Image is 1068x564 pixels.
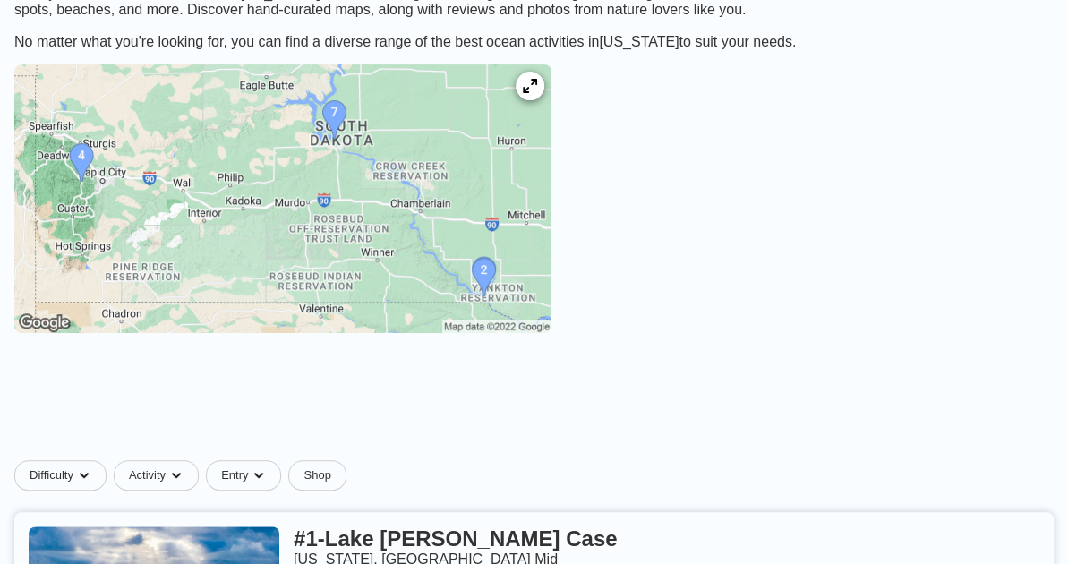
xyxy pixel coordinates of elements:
iframe: Advertisement [100,365,969,446]
img: South Dakota dive site map [14,64,551,333]
span: Entry [221,468,248,483]
button: Activitydropdown caret [114,460,206,491]
button: Entrydropdown caret [206,460,288,491]
button: Difficultydropdown caret [14,460,114,491]
span: Activity [129,468,166,483]
a: Shop [288,460,346,491]
img: dropdown caret [77,468,91,483]
img: dropdown caret [169,468,184,483]
span: Difficulty [30,468,73,483]
img: dropdown caret [252,468,266,483]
